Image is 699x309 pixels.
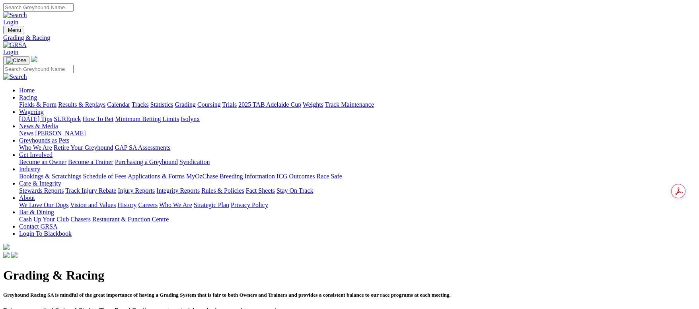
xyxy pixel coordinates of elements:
[238,101,301,108] a: 2025 TAB Adelaide Cup
[3,12,27,19] img: Search
[54,115,81,122] a: SUREpick
[19,115,52,122] a: [DATE] Tips
[303,101,323,108] a: Weights
[3,26,24,34] button: Toggle navigation
[3,252,10,258] img: facebook.svg
[3,41,27,49] img: GRSA
[19,180,61,187] a: Care & Integrity
[159,201,192,208] a: Who We Are
[83,115,114,122] a: How To Bet
[83,173,126,180] a: Schedule of Fees
[222,101,237,108] a: Trials
[115,158,178,165] a: Purchasing a Greyhound
[115,144,171,151] a: GAP SA Assessments
[246,187,275,194] a: Fact Sheets
[19,158,696,166] div: Get Involved
[194,201,229,208] a: Strategic Plan
[19,144,52,151] a: Who We Are
[19,230,72,237] a: Login To Blackbook
[19,144,696,151] div: Greyhounds as Pets
[54,144,113,151] a: Retire Your Greyhound
[175,101,196,108] a: Grading
[19,130,33,137] a: News
[128,173,185,180] a: Applications & Forms
[31,56,37,62] img: logo-grsa-white.png
[138,201,158,208] a: Careers
[276,187,313,194] a: Stay On Track
[19,166,40,172] a: Industry
[19,130,696,137] div: News & Media
[220,173,275,180] a: Breeding Information
[3,34,696,41] a: Grading & Racing
[70,216,169,223] a: Chasers Restaurant & Function Centre
[58,101,105,108] a: Results & Replays
[19,187,696,194] div: Care & Integrity
[276,173,315,180] a: ICG Outcomes
[19,173,81,180] a: Bookings & Scratchings
[3,292,696,298] h5: Greyhound Racing SA is mindful of the great importance of having a Grading System that is fair to...
[3,3,74,12] input: Search
[3,268,696,283] h1: Grading & Racing
[19,101,56,108] a: Fields & Form
[3,49,18,55] a: Login
[11,252,18,258] img: twitter.svg
[197,101,221,108] a: Coursing
[19,158,66,165] a: Become an Owner
[179,158,210,165] a: Syndication
[19,209,54,215] a: Bar & Dining
[3,19,18,25] a: Login
[3,244,10,250] img: logo-grsa-white.png
[117,201,136,208] a: History
[8,27,21,33] span: Menu
[19,101,696,108] div: Racing
[19,123,58,129] a: News & Media
[70,201,116,208] a: Vision and Values
[68,158,113,165] a: Become a Trainer
[19,216,696,223] div: Bar & Dining
[19,216,69,223] a: Cash Up Your Club
[19,87,35,94] a: Home
[19,94,37,101] a: Racing
[107,101,130,108] a: Calendar
[65,187,116,194] a: Track Injury Rebate
[19,151,53,158] a: Get Involved
[118,187,155,194] a: Injury Reports
[19,108,44,115] a: Wagering
[181,115,200,122] a: Isolynx
[156,187,200,194] a: Integrity Reports
[19,187,64,194] a: Stewards Reports
[3,56,29,65] button: Toggle navigation
[201,187,244,194] a: Rules & Policies
[150,101,173,108] a: Statistics
[132,101,149,108] a: Tracks
[19,223,57,230] a: Contact GRSA
[19,137,69,144] a: Greyhounds as Pets
[19,194,35,201] a: About
[19,201,696,209] div: About
[6,57,26,64] img: Close
[3,73,27,80] img: Search
[186,173,218,180] a: MyOzChase
[231,201,268,208] a: Privacy Policy
[3,65,74,73] input: Search
[19,115,696,123] div: Wagering
[115,115,179,122] a: Minimum Betting Limits
[316,173,342,180] a: Race Safe
[19,201,68,208] a: We Love Our Dogs
[35,130,86,137] a: [PERSON_NAME]
[19,173,696,180] div: Industry
[325,101,374,108] a: Track Maintenance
